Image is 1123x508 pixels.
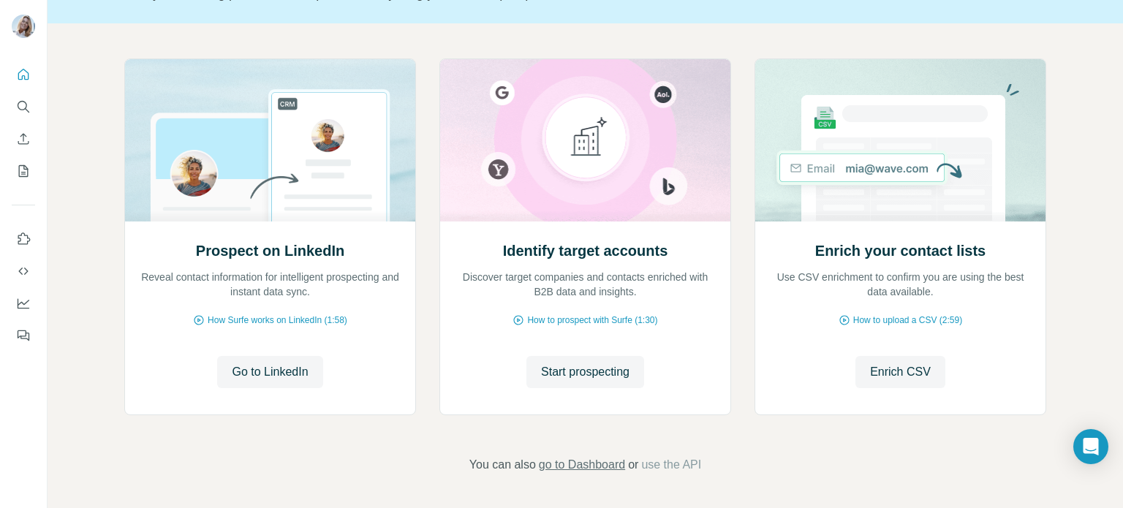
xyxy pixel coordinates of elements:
[853,314,962,327] span: How to upload a CSV (2:59)
[12,158,35,184] button: My lists
[208,314,347,327] span: How Surfe works on LinkedIn (1:58)
[12,61,35,88] button: Quick start
[12,15,35,38] img: Avatar
[628,456,638,474] span: or
[12,126,35,152] button: Enrich CSV
[1073,429,1108,464] div: Open Intercom Messenger
[855,356,945,388] button: Enrich CSV
[527,314,657,327] span: How to prospect with Surfe (1:30)
[232,363,308,381] span: Go to LinkedIn
[815,240,986,261] h2: Enrich your contact lists
[469,456,536,474] span: You can also
[12,290,35,316] button: Dashboard
[455,270,716,299] p: Discover target companies and contacts enriched with B2B data and insights.
[196,240,344,261] h2: Prospect on LinkedIn
[12,94,35,120] button: Search
[641,456,701,474] button: use the API
[526,356,644,388] button: Start prospecting
[755,59,1046,221] img: Enrich your contact lists
[541,363,629,381] span: Start prospecting
[503,240,668,261] h2: Identify target accounts
[140,270,401,299] p: Reveal contact information for intelligent prospecting and instant data sync.
[870,363,931,381] span: Enrich CSV
[439,59,731,221] img: Identify target accounts
[12,322,35,349] button: Feedback
[217,356,322,388] button: Go to LinkedIn
[539,456,625,474] button: go to Dashboard
[124,59,416,221] img: Prospect on LinkedIn
[12,226,35,252] button: Use Surfe on LinkedIn
[12,258,35,284] button: Use Surfe API
[770,270,1031,299] p: Use CSV enrichment to confirm you are using the best data available.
